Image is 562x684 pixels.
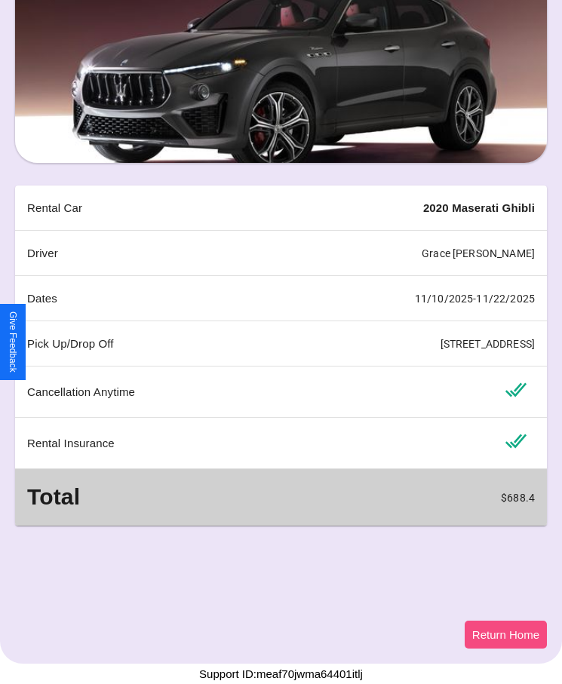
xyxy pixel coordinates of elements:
[27,333,257,354] p: Pick Up/Drop Off
[15,186,547,526] table: simple table
[281,200,535,216] h4: 2020 Maserati Ghibli
[27,481,257,514] h3: Total
[27,198,257,218] p: Rental Car
[465,621,547,649] button: Return Home
[269,321,547,367] td: [STREET_ADDRESS]
[8,311,18,373] div: Give Feedback
[269,469,547,526] td: $ 688.4
[27,382,257,402] p: Cancellation Anytime
[269,231,547,276] td: Grace [PERSON_NAME]
[27,288,257,308] p: Dates
[199,664,363,684] p: Support ID: meaf70jwma64401itlj
[27,433,257,453] p: Rental Insurance
[269,276,547,321] td: 11 / 10 / 2025 - 11 / 22 / 2025
[27,243,257,263] p: Driver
